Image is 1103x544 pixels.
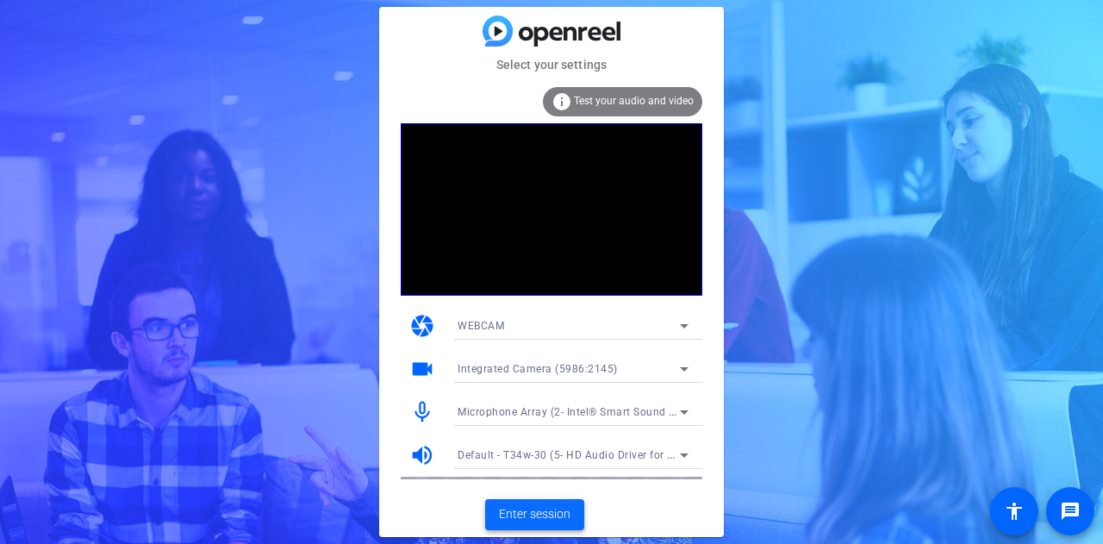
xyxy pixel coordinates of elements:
mat-card-subtitle: Select your settings [379,55,724,74]
button: Enter session [485,499,584,530]
mat-icon: camera [409,313,435,339]
img: blue-gradient.svg [483,16,620,46]
span: WEBCAM [458,320,504,332]
mat-icon: info [551,91,572,112]
mat-icon: accessibility [1004,501,1025,522]
span: Integrated Camera (5986:2145) [458,363,618,375]
mat-icon: mic_none [409,399,435,425]
span: Default - T34w-30 (5- HD Audio Driver for Display Audio) [458,447,741,461]
mat-icon: volume_up [409,442,435,468]
span: Enter session [499,505,570,523]
mat-icon: videocam [409,356,435,382]
span: Test your audio and video [574,95,694,107]
span: Microphone Array (2- Intel® Smart Sound Technology for Digital Microphones) [458,404,852,418]
mat-icon: message [1060,501,1081,522]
